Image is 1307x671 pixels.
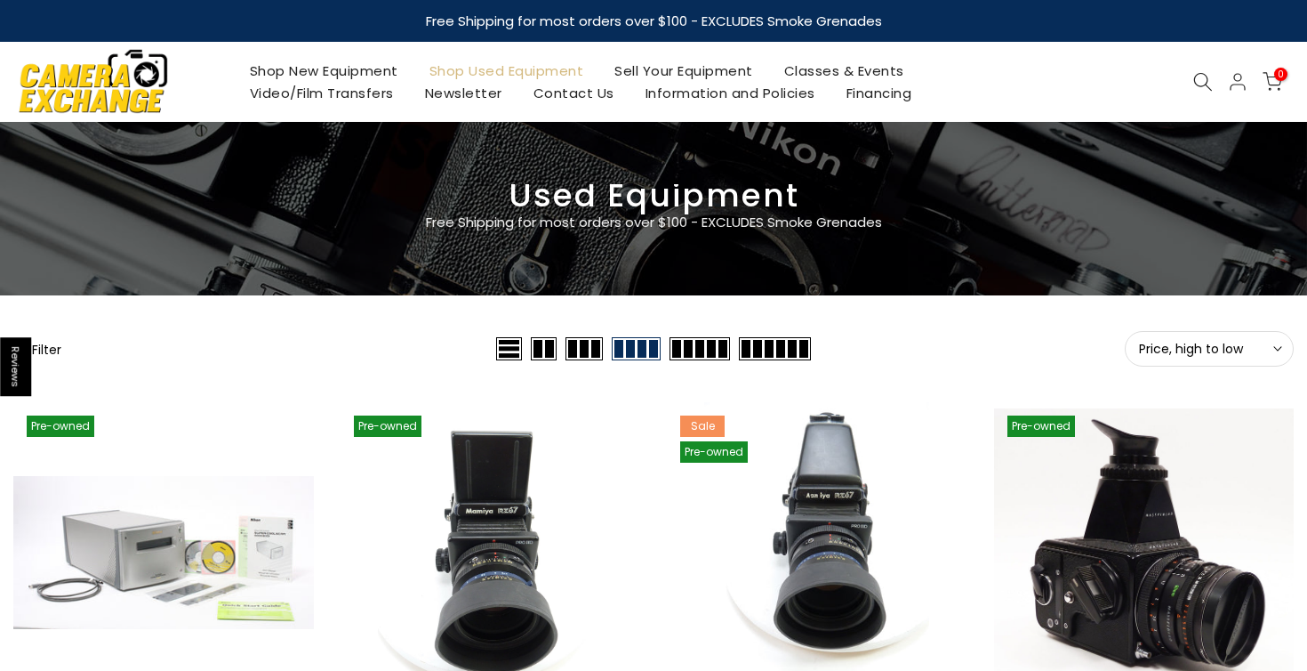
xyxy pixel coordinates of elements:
[1139,341,1279,357] span: Price, high to low
[234,82,409,104] a: Video/Film Transfers
[13,184,1294,207] h3: Used Equipment
[629,82,830,104] a: Information and Policies
[426,12,882,30] strong: Free Shipping for most orders over $100 - EXCLUDES Smoke Grenades
[768,60,919,82] a: Classes & Events
[234,60,413,82] a: Shop New Equipment
[1125,331,1294,367] button: Price, high to low
[599,60,769,82] a: Sell Your Equipment
[413,60,599,82] a: Shop Used Equipment
[409,82,517,104] a: Newsletter
[1263,72,1282,92] a: 0
[320,212,987,233] p: Free Shipping for most orders over $100 - EXCLUDES Smoke Grenades
[830,82,927,104] a: Financing
[517,82,629,104] a: Contact Us
[13,340,61,358] button: Show filters
[1274,68,1287,81] span: 0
